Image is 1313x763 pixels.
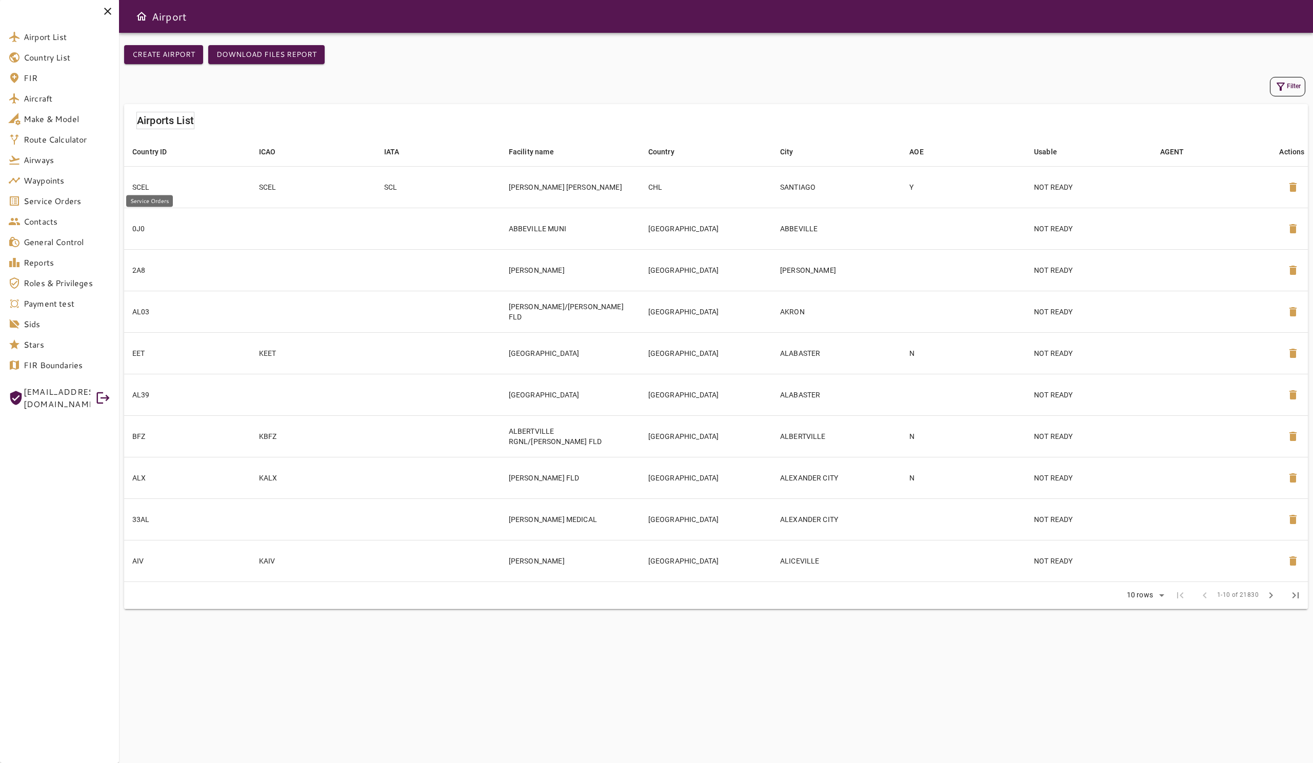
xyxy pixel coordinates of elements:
td: [GEOGRAPHIC_DATA] [640,208,772,249]
td: KALX [251,457,376,498]
td: N [901,415,1026,457]
span: IATA [384,146,413,158]
td: AL03 [124,291,251,332]
button: Delete Airport [1281,216,1305,241]
span: delete [1287,181,1299,193]
td: SCEL [124,166,251,208]
td: [GEOGRAPHIC_DATA] [640,498,772,540]
td: AIV [124,540,251,581]
td: [GEOGRAPHIC_DATA] [640,291,772,332]
span: delete [1287,472,1299,484]
span: First Page [1168,583,1192,608]
span: delete [1287,347,1299,359]
span: Service Orders [24,195,111,207]
td: KBFZ [251,415,376,457]
p: NOT READY [1034,182,1144,192]
span: Roles & Privileges [24,277,111,289]
td: ABBEVILLE [772,208,901,249]
td: [GEOGRAPHIC_DATA] [501,332,640,374]
td: N [901,457,1026,498]
div: Country ID [132,146,167,158]
td: N [901,332,1026,374]
button: Delete Airport [1281,507,1305,532]
button: Delete Airport [1281,258,1305,283]
span: Make & Model [24,113,111,125]
button: Delete Airport [1281,549,1305,573]
td: [PERSON_NAME] [PERSON_NAME] [501,166,640,208]
span: delete [1287,389,1299,401]
button: Delete Airport [1281,299,1305,324]
div: Country [648,146,674,158]
button: Filter [1270,77,1305,96]
p: NOT READY [1034,473,1144,483]
span: FIR Boundaries [24,359,111,371]
span: AGENT [1160,146,1198,158]
button: Delete Airport [1281,175,1305,199]
span: Stars [24,338,111,351]
td: SCEL [251,166,376,208]
span: delete [1287,223,1299,235]
span: AOE [909,146,937,158]
td: ALBERTVILLE RGNL/[PERSON_NAME] FLD [501,415,640,457]
td: AKRON [772,291,901,332]
span: delete [1287,306,1299,318]
button: Create airport [124,45,203,64]
td: CHL [640,166,772,208]
div: IATA [384,146,400,158]
p: NOT READY [1034,431,1144,441]
div: AOE [909,146,923,158]
div: City [780,146,793,158]
span: Reports [24,256,111,269]
span: delete [1287,264,1299,276]
button: Delete Airport [1281,466,1305,490]
span: Waypoints [24,174,111,187]
td: BFZ [124,415,251,457]
p: NOT READY [1034,556,1144,566]
span: Next Page [1259,583,1283,608]
td: ABBEVILLE MUNI [501,208,640,249]
td: AL39 [124,374,251,415]
td: [PERSON_NAME] MEDICAL [501,498,640,540]
td: ALX [124,457,251,498]
span: Usable [1034,146,1070,158]
button: Download Files Report [208,45,325,64]
td: ALICEVILLE [772,540,901,581]
td: ALEXANDER CITY [772,457,901,498]
span: Country List [24,51,111,64]
td: [PERSON_NAME] FLD [501,457,640,498]
span: Airways [24,154,111,166]
span: Payment test [24,297,111,310]
p: NOT READY [1034,514,1144,525]
span: [EMAIL_ADDRESS][DOMAIN_NAME] [24,386,90,410]
td: KAIV [251,540,376,581]
td: [GEOGRAPHIC_DATA] [640,374,772,415]
button: Delete Airport [1281,424,1305,449]
span: 1-10 of 21830 [1217,590,1259,600]
td: 33AL [124,498,251,540]
td: ALBERTVILLE [772,415,901,457]
td: ALEXANDER CITY [772,498,901,540]
td: [GEOGRAPHIC_DATA] [640,249,772,291]
div: 10 rows [1124,591,1156,599]
button: Open drawer [131,6,152,27]
span: delete [1287,555,1299,567]
td: 2A8 [124,249,251,291]
span: ICAO [259,146,289,158]
div: Facility name [509,146,554,158]
td: [GEOGRAPHIC_DATA] [501,374,640,415]
span: Country [648,146,688,158]
td: EET [124,332,251,374]
span: City [780,146,807,158]
td: SCL [376,166,501,208]
span: delete [1287,513,1299,526]
td: [GEOGRAPHIC_DATA] [640,332,772,374]
span: Country ID [132,146,181,158]
td: [PERSON_NAME] [501,249,640,291]
span: Facility name [509,146,567,158]
p: NOT READY [1034,348,1144,358]
td: ALABASTER [772,374,901,415]
td: SANTIAGO [772,166,901,208]
td: 0J0 [124,208,251,249]
span: FIR [24,72,111,84]
span: chevron_right [1265,589,1277,601]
